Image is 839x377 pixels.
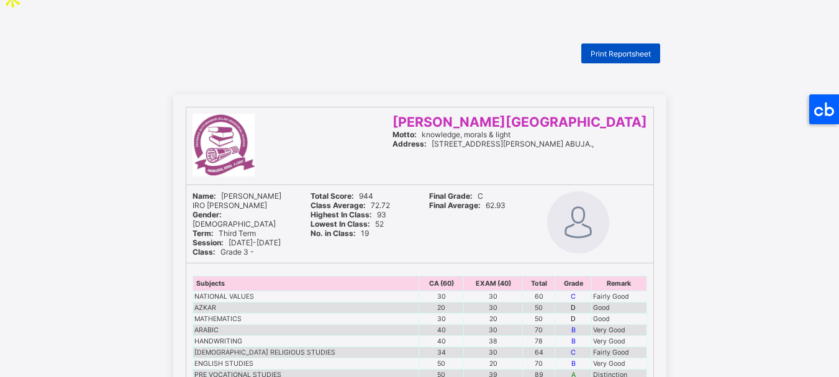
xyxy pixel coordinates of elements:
span: C [429,191,483,201]
span: [PERSON_NAME] IRO [PERSON_NAME] [193,191,281,210]
td: 70 [523,358,555,369]
span: 944 [311,191,373,201]
b: Lowest In Class: [311,219,370,229]
span: 19 [311,229,369,238]
b: Session: [193,238,224,247]
td: 50 [419,358,464,369]
td: C [555,347,592,358]
td: [DEMOGRAPHIC_DATA] RELIGIOUS STUDIES [193,347,419,358]
td: Fairly Good [592,291,646,302]
td: 20 [463,358,522,369]
b: Address: [392,139,427,148]
b: Motto: [392,130,417,139]
b: Final Grade: [429,191,473,201]
th: EXAM (40) [463,276,522,291]
b: Highest In Class: [311,210,372,219]
td: ENGLISH STUDIES [193,358,419,369]
span: 62.93 [429,201,506,210]
td: B [555,324,592,335]
td: ARABIC [193,324,419,335]
td: MATHEMATICS [193,313,419,324]
b: Total Score: [311,191,354,201]
td: B [555,358,592,369]
td: 30 [419,313,464,324]
td: D [555,302,592,313]
td: Very Good [592,324,646,335]
span: [STREET_ADDRESS][PERSON_NAME] ABUJA., [392,139,594,148]
td: HANDWRITING [193,335,419,347]
td: Very Good [592,335,646,347]
b: Name: [193,191,216,201]
td: 30 [419,291,464,302]
td: Fairly Good [592,347,646,358]
b: Class: [193,247,215,257]
td: 70 [523,324,555,335]
td: Good [592,313,646,324]
b: Final Average: [429,201,481,210]
b: No. in Class: [311,229,356,238]
th: Grade [555,276,592,291]
td: 40 [419,335,464,347]
th: CA (60) [419,276,464,291]
th: Total [523,276,555,291]
td: 20 [419,302,464,313]
th: Remark [592,276,646,291]
span: [PERSON_NAME][GEOGRAPHIC_DATA] [392,114,647,130]
td: 78 [523,335,555,347]
b: Class Average: [311,201,366,210]
td: AZKAR [193,302,419,313]
td: 34 [419,347,464,358]
span: 93 [311,210,386,219]
td: 60 [523,291,555,302]
td: B [555,335,592,347]
b: Term: [193,229,214,238]
td: 30 [463,324,522,335]
b: Gender: [193,210,222,219]
span: [DATE]-[DATE] [193,238,281,247]
td: D [555,313,592,324]
span: 72.72 [311,201,390,210]
span: [DEMOGRAPHIC_DATA] [193,210,276,229]
td: 30 [463,291,522,302]
span: Third Term [193,229,256,238]
td: 64 [523,347,555,358]
th: Subjects [193,276,419,291]
td: 30 [463,302,522,313]
td: Good [592,302,646,313]
td: 20 [463,313,522,324]
td: C [555,291,592,302]
span: 52 [311,219,384,229]
td: Very Good [592,358,646,369]
span: knowledge, morals & light [392,130,510,139]
td: 38 [463,335,522,347]
td: NATIONAL VALUES [193,291,419,302]
td: 50 [523,302,555,313]
td: 40 [419,324,464,335]
span: Grade 3 - [193,247,254,257]
td: 30 [463,347,522,358]
td: 50 [523,313,555,324]
span: Print Reportsheet [591,49,651,58]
